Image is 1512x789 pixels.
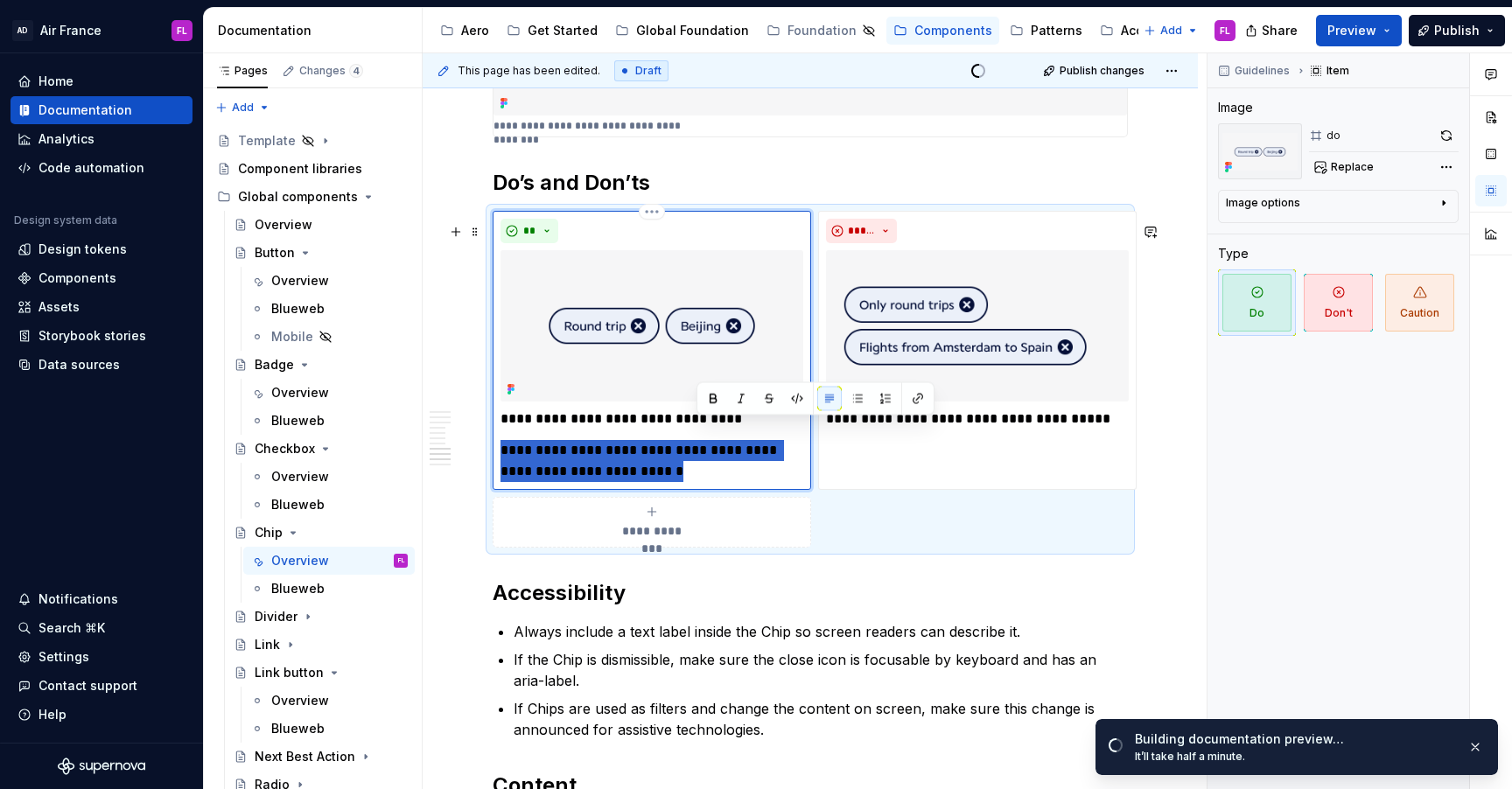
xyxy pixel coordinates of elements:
svg: Supernova Logo [58,758,145,775]
p: Always include a text label inside the Chip so screen readers can describe it. [514,621,1128,642]
a: Mobile [243,323,415,351]
div: Settings [38,648,89,666]
div: Button [255,244,295,262]
a: Components [886,17,999,45]
div: Global components [238,188,358,206]
div: Badge [255,356,294,374]
button: Caution [1381,269,1459,336]
a: Global Foundation [608,17,756,45]
button: Share [1236,15,1309,46]
button: Add [1138,18,1204,43]
a: Home [10,67,192,95]
a: Blueweb [243,715,415,743]
button: Publish changes [1038,59,1152,83]
div: Overview [255,216,312,234]
span: Add [1160,24,1182,38]
span: Add [232,101,254,115]
div: Overview [271,384,329,401]
button: Publish [1409,15,1505,46]
div: Checkbox [255,440,315,457]
div: It’ll take half a minute. [1135,750,1453,764]
div: Image options [1226,196,1300,210]
span: Do [1222,274,1291,332]
a: Blueweb [243,407,415,435]
div: Building documentation preview… [1135,730,1453,748]
h2: Do’s and Don’ts [493,169,1128,197]
a: Overview [227,211,415,239]
div: Home [38,73,73,90]
a: Overview [243,267,415,295]
div: FL [177,24,187,38]
button: Do [1218,269,1296,336]
a: Overview [243,379,415,407]
img: 1968aa91-9ff8-4334-a418-491c133b672a.png [500,250,803,401]
a: Component libraries [210,155,415,183]
a: Data sources [10,351,192,379]
div: Global Foundation [636,22,749,39]
button: Guidelines [1213,59,1298,83]
a: Divider [227,603,415,631]
span: Preview [1327,22,1376,39]
button: Replace [1309,155,1382,179]
button: Image options [1226,196,1451,217]
a: Accessibility [1093,17,1205,45]
span: 4 [349,64,363,78]
a: Chip [227,519,415,547]
a: Next Best Action [227,743,415,771]
div: Design tokens [38,241,127,258]
a: Storybook stories [10,322,192,350]
div: Type [1218,245,1249,262]
div: Documentation [218,22,415,39]
div: do [1326,129,1340,143]
img: 1968aa91-9ff8-4334-a418-491c133b672a.png [1218,123,1302,179]
a: Patterns [1003,17,1089,45]
div: Divider [255,608,297,625]
button: Help [10,701,192,729]
span: This page has been edited. [458,64,600,78]
a: Components [10,264,192,292]
a: Foundation [759,17,883,45]
div: Overview [271,692,329,709]
span: Publish [1434,22,1480,39]
div: Notifications [38,590,118,608]
div: Global components [210,183,415,211]
a: Assets [10,293,192,321]
div: AD [12,20,33,41]
span: Publish changes [1060,64,1144,78]
button: Contact support [10,672,192,700]
a: Blueweb [243,575,415,603]
div: Search ⌘K [38,619,105,637]
div: Blueweb [271,412,325,429]
div: Documentation [38,101,132,119]
button: ADAir FranceFL [3,11,199,49]
div: Changes [299,64,363,78]
div: Data sources [38,356,120,374]
div: Overview [271,552,329,569]
span: Guidelines [1235,64,1290,78]
p: If the Chip is dismissible, make sure the close icon is focusable by keyboard and has an aria-label. [514,649,1128,691]
div: Template [238,132,296,150]
div: Blueweb [271,496,325,513]
a: Get Started [500,17,605,45]
div: Overview [271,272,329,290]
span: Draft [635,64,661,78]
div: Page tree [433,13,1135,48]
div: Component libraries [238,160,362,178]
div: Blueweb [271,720,325,737]
a: Code automation [10,154,192,182]
div: Design system data [14,213,117,227]
a: Link [227,631,415,659]
a: Overview [243,463,415,491]
div: Blueweb [271,300,325,318]
div: Image [1218,99,1253,116]
a: OverviewFL [243,547,415,575]
div: Aero [461,22,489,39]
a: Badge [227,351,415,379]
a: Documentation [10,96,192,124]
a: Settings [10,643,192,671]
div: Analytics [38,130,94,148]
span: Caution [1385,274,1454,332]
div: Foundation [787,22,857,39]
div: Mobile [271,328,313,346]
